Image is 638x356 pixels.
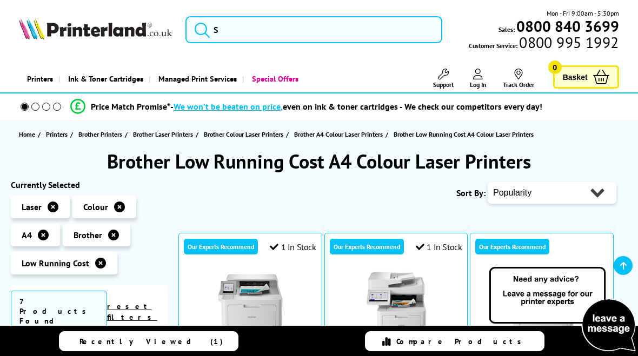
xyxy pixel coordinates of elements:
[58,65,149,92] a: Ink & Toner Cartridges
[469,37,619,51] span: Customer Service:
[547,8,619,18] span: Mon - Fri 9:00am - 5:30pm
[91,101,170,112] span: Price Match Promise*
[210,271,291,352] img: Brother HL-L9470CDN
[19,18,172,39] img: Printerland Logo
[22,258,89,268] span: Low Running Cost
[19,18,172,42] a: Printerland Logo
[515,21,619,31] a: 0800 840 3699
[184,239,258,254] div: Our Experts Recommend
[416,241,462,252] div: 1 In Stock
[563,70,588,84] span: Basket
[433,80,454,89] span: Support
[5,97,608,116] li: modal_Promise
[11,291,107,332] span: 7 Products Found
[475,239,549,254] div: Our Experts Recommend
[242,65,304,92] a: Special Offers
[487,265,638,354] img: Open Live Chat window
[78,129,122,140] span: Brother Printers
[433,69,454,89] a: Support
[22,201,42,212] span: Laser
[46,129,70,140] a: Printers
[356,271,437,352] img: Brother MFC-L9670CDN
[19,65,58,92] a: Printers
[456,187,486,198] span: Sort By:
[83,201,108,212] span: Colour
[107,301,157,322] a: reset filters
[174,101,283,112] span: We won’t be beaten on price,
[133,129,193,140] span: Brother Laser Printers
[170,101,542,112] div: - even on ink & toner cartridges - We check our competitors every day!
[79,337,223,346] span: Recently Viewed (1)
[11,149,627,174] h1: Brother Low Running Cost A4 Colour Laser Printers
[553,65,619,89] a: Basket 0
[294,129,383,140] span: Brother A4 Colour Laser Printers
[46,129,68,140] span: Printers
[204,129,283,140] span: Brother Colour Laser Printers
[68,65,143,92] span: Ink & Toner Cartridges
[78,129,125,140] a: Brother Printers
[396,337,527,346] span: Compare Products
[548,61,562,74] span: 0
[294,129,386,140] a: Brother A4 Colour Laser Printers
[59,331,238,351] a: Recently Viewed (1)
[470,80,487,89] span: Log In
[149,65,242,92] a: Managed Print Services
[185,16,442,43] input: S
[19,129,38,140] a: Home
[74,230,102,240] span: Brother
[516,16,619,36] b: 0800 840 3699
[499,24,515,35] span: Sales:
[517,37,619,48] span: 0800 995 1992
[204,129,286,140] a: Brother Colour Laser Printers
[503,69,534,89] a: Track Order
[11,179,168,190] div: Currently Selected
[22,230,32,240] span: A4
[365,331,544,351] a: Compare Products
[470,69,487,89] a: Log In
[270,241,316,252] div: 1 In Stock
[330,239,404,254] div: Our Experts Recommend
[133,129,196,140] a: Brother Laser Printers
[394,130,534,138] span: Brother Low Running Cost A4 Colour Laser Printers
